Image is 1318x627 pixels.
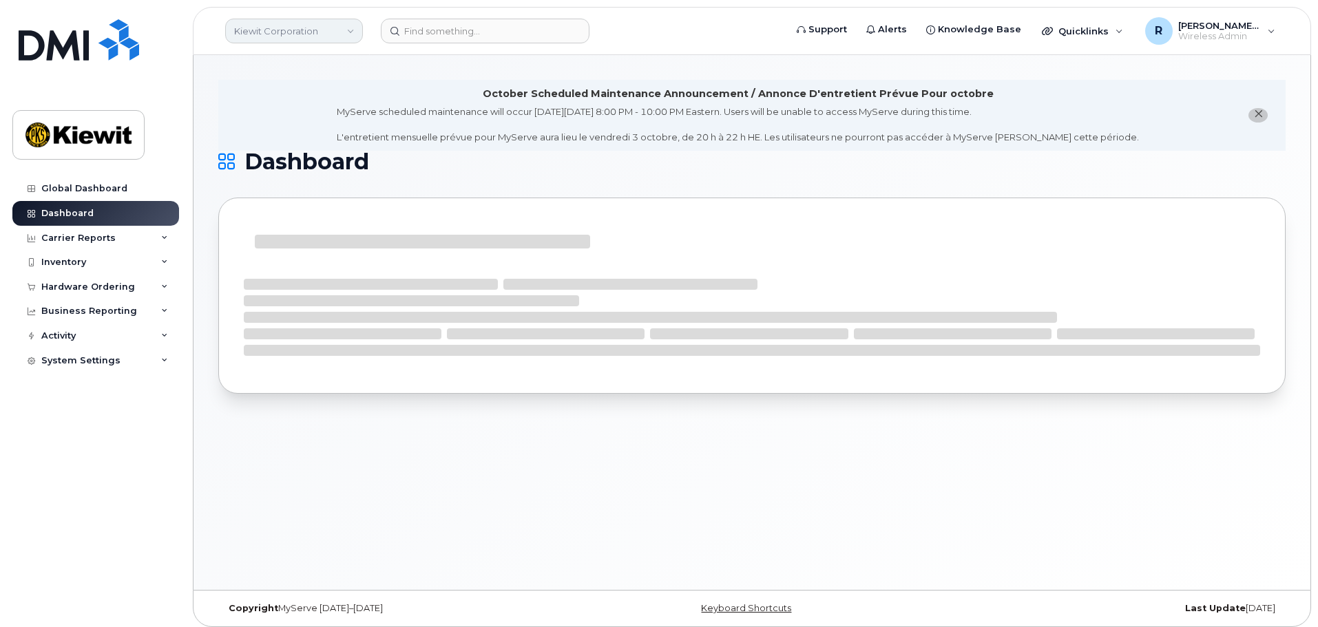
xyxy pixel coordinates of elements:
[1248,108,1268,123] button: close notification
[930,603,1286,614] div: [DATE]
[1185,603,1246,613] strong: Last Update
[218,603,574,614] div: MyServe [DATE]–[DATE]
[244,151,369,172] span: Dashboard
[229,603,278,613] strong: Copyright
[701,603,791,613] a: Keyboard Shortcuts
[483,87,994,101] div: October Scheduled Maintenance Announcement / Annonce D'entretient Prévue Pour octobre
[337,105,1139,144] div: MyServe scheduled maintenance will occur [DATE][DATE] 8:00 PM - 10:00 PM Eastern. Users will be u...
